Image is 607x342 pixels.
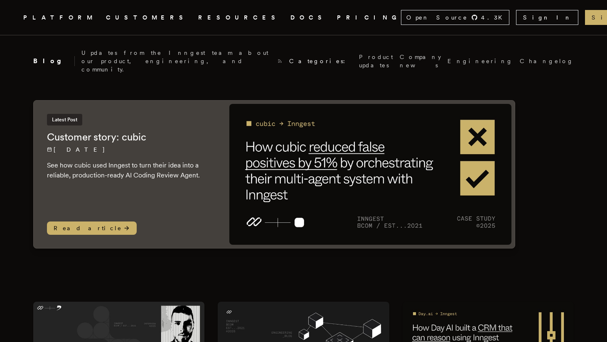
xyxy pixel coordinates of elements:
[481,13,507,22] span: 4.3 K
[106,12,188,23] a: CUSTOMERS
[33,100,515,249] a: Latest PostCustomer story: cubic[DATE] See how cubic used Inngest to turn their idea into a relia...
[47,221,137,235] span: Read article
[337,12,401,23] a: PRICING
[23,12,96,23] button: PLATFORM
[289,57,352,65] span: Categories:
[81,49,270,74] p: Updates from the Inngest team about our product, engineering, and community.
[47,145,213,154] p: [DATE]
[359,53,393,69] a: Product updates
[447,57,513,65] a: Engineering
[520,57,574,65] a: Changelog
[47,130,213,144] h2: Customer story: cubic
[290,12,327,23] a: DOCS
[400,53,441,69] a: Company news
[33,56,75,66] h2: Blog
[47,114,82,125] span: Latest Post
[47,160,213,180] p: See how cubic used Inngest to turn their idea into a reliable, production-ready AI Coding Review ...
[198,12,280,23] button: RESOURCES
[406,13,468,22] span: Open Source
[516,10,578,25] a: Sign In
[229,104,511,245] img: Featured image for Customer story: cubic blog post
